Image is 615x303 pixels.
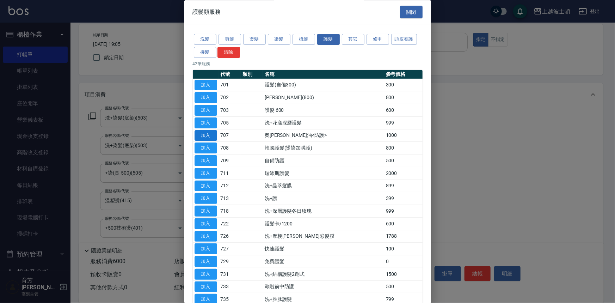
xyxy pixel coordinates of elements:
[194,34,216,45] button: 洗髮
[367,34,389,45] button: 修甲
[342,34,364,45] button: 其它
[219,117,241,129] td: 705
[384,129,423,142] td: 1000
[263,167,384,180] td: 瑞沛斯護髮
[195,143,217,154] button: 加入
[243,34,266,45] button: 燙髮
[195,218,217,229] button: 加入
[384,142,423,154] td: 800
[263,243,384,255] td: 快速護髮
[263,154,384,167] td: 自備防護
[219,104,241,117] td: 703
[195,130,217,141] button: 加入
[195,168,217,179] button: 加入
[263,230,384,243] td: 洗+摩梗[PERSON_NAME]彩髮膜
[195,281,217,292] button: 加入
[384,104,423,117] td: 600
[193,61,423,67] p: 42 筆服務
[219,34,241,45] button: 剪髮
[263,218,384,230] td: 護髮卡/1200
[219,167,241,180] td: 711
[384,243,423,255] td: 100
[263,281,384,293] td: 歐啦前中防護
[219,91,241,104] td: 702
[263,70,384,79] th: 名稱
[263,104,384,117] td: 護髮 600
[195,231,217,242] button: 加入
[263,91,384,104] td: [PERSON_NAME](800)
[219,205,241,218] td: 718
[263,142,384,154] td: 韓國護髮(燙染加購護)
[263,255,384,268] td: 免費護髮
[384,255,423,268] td: 0
[219,230,241,243] td: 726
[194,47,216,58] button: 接髮
[195,244,217,255] button: 加入
[195,206,217,217] button: 加入
[219,281,241,293] td: 733
[268,34,290,45] button: 染髮
[384,205,423,218] td: 999
[219,192,241,205] td: 713
[217,47,240,58] button: 清除
[219,255,241,268] td: 729
[195,80,217,91] button: 加入
[195,256,217,267] button: 加入
[195,117,217,128] button: 加入
[195,193,217,204] button: 加入
[195,181,217,192] button: 加入
[241,70,263,79] th: 類別
[195,92,217,103] button: 加入
[219,218,241,230] td: 722
[263,180,384,193] td: 洗+晶萃髮膜
[384,91,423,104] td: 800
[384,218,423,230] td: 600
[384,117,423,129] td: 999
[384,281,423,293] td: 500
[400,6,423,19] button: 關閉
[219,70,241,79] th: 代號
[384,70,423,79] th: 參考價格
[384,268,423,281] td: 1500
[219,79,241,92] td: 701
[195,105,217,116] button: 加入
[384,180,423,193] td: 899
[219,154,241,167] td: 709
[263,268,384,281] td: 洗+結構護髮2劑式
[219,268,241,281] td: 731
[263,192,384,205] td: 洗+護
[219,129,241,142] td: 707
[219,180,241,193] td: 712
[195,269,217,280] button: 加入
[293,34,315,45] button: 梳髮
[219,243,241,255] td: 727
[193,8,221,16] span: 護髮類服務
[384,167,423,180] td: 2000
[219,142,241,154] td: 708
[384,154,423,167] td: 500
[384,192,423,205] td: 399
[263,205,384,218] td: 洗+深層護髮冬日玫瑰
[384,79,423,92] td: 300
[391,34,417,45] button: 頭皮養護
[263,129,384,142] td: 奧[PERSON_NAME]油<防護>
[263,117,384,129] td: 洗+花漾深層護髮
[384,230,423,243] td: 1788
[263,79,384,92] td: 護髮(自備300)
[317,34,340,45] button: 護髮
[195,156,217,166] button: 加入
